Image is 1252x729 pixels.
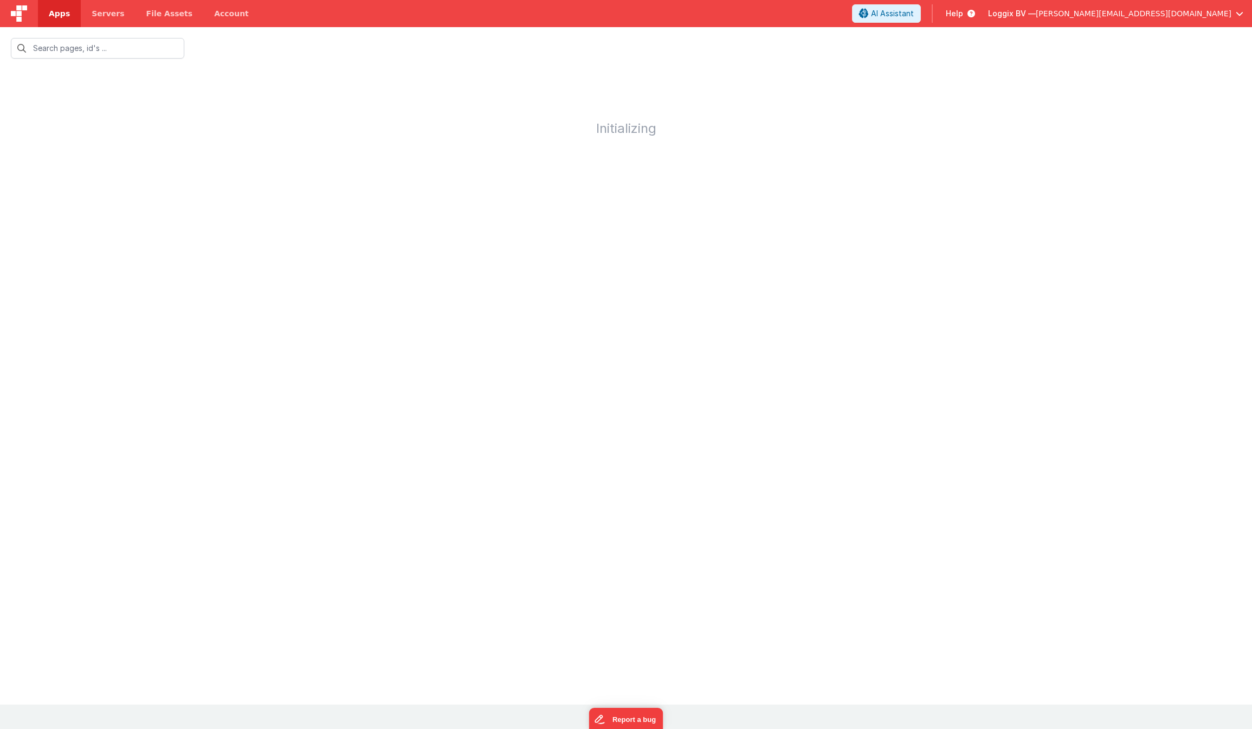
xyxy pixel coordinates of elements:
span: AI Assistant [871,8,914,19]
span: File Assets [146,8,193,19]
span: Servers [92,8,124,19]
span: [PERSON_NAME][EMAIL_ADDRESS][DOMAIN_NAME] [1036,8,1231,19]
button: AI Assistant [852,4,921,23]
span: Help [946,8,963,19]
span: Loggix BV — [988,8,1036,19]
button: Loggix BV — [PERSON_NAME][EMAIL_ADDRESS][DOMAIN_NAME] [988,8,1243,19]
span: Apps [49,8,70,19]
input: Search pages, id's ... [11,38,184,59]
